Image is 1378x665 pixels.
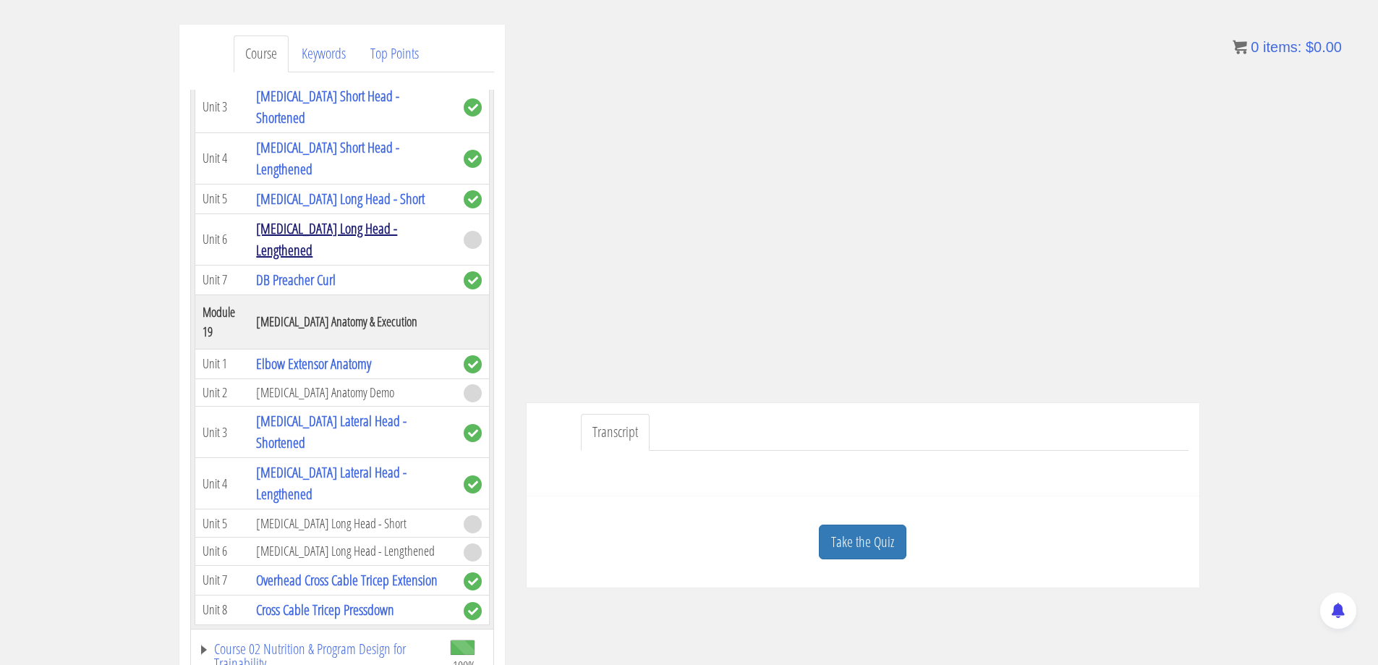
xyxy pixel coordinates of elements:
[195,184,249,213] td: Unit 5
[1306,39,1342,55] bdi: 0.00
[819,525,906,560] a: Take the Quiz
[234,35,289,72] a: Course
[290,35,357,72] a: Keywords
[464,572,482,590] span: complete
[256,86,399,127] a: [MEDICAL_DATA] Short Head - Shortened
[359,35,430,72] a: Top Points
[249,378,456,407] td: [MEDICAL_DATA] Anatomy Demo
[1233,39,1342,55] a: 0 items: $0.00
[249,295,456,349] th: [MEDICAL_DATA] Anatomy & Execution
[464,355,482,373] span: complete
[195,565,249,595] td: Unit 7
[195,378,249,407] td: Unit 2
[195,595,249,624] td: Unit 8
[249,538,456,566] td: [MEDICAL_DATA] Long Head - Lengthened
[1306,39,1314,55] span: $
[256,137,399,179] a: [MEDICAL_DATA] Short Head - Lengthened
[256,462,407,504] a: [MEDICAL_DATA] Lateral Head - Lengthened
[195,213,249,265] td: Unit 6
[195,509,249,538] td: Unit 5
[195,81,249,132] td: Unit 3
[195,458,249,509] td: Unit 4
[195,295,249,349] th: Module 19
[256,600,394,619] a: Cross Cable Tricep Pressdown
[464,475,482,494] span: complete
[464,190,482,208] span: complete
[464,150,482,168] span: complete
[464,424,482,442] span: complete
[195,538,249,566] td: Unit 6
[195,132,249,184] td: Unit 4
[1263,39,1301,55] span: items:
[464,271,482,289] span: complete
[195,349,249,378] td: Unit 1
[581,414,650,451] a: Transcript
[464,602,482,620] span: complete
[1233,40,1247,54] img: icon11.png
[256,189,425,208] a: [MEDICAL_DATA] Long Head - Short
[249,509,456,538] td: [MEDICAL_DATA] Long Head - Short
[1251,39,1259,55] span: 0
[256,270,336,289] a: DB Preacher Curl
[256,411,407,452] a: [MEDICAL_DATA] Lateral Head - Shortened
[195,265,249,295] td: Unit 7
[195,407,249,458] td: Unit 3
[256,570,438,590] a: Overhead Cross Cable Tricep Extension
[464,98,482,117] span: complete
[256,219,397,260] a: [MEDICAL_DATA] Long Head - Lengthened
[256,354,371,373] a: Elbow Extensor Anatomy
